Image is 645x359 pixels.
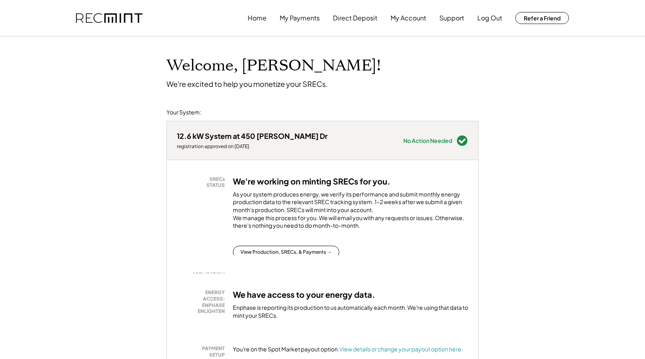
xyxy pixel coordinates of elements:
button: My Payments [280,10,320,26]
img: recmint-logotype%403x.png [76,13,142,23]
h3: Registration Complete [233,271,320,282]
button: Refer a Friend [515,12,569,24]
div: SRECs STATUS [181,176,225,189]
a: View details or change your payout option here. [339,345,463,353]
div: APPLICATION STATUS [181,271,225,284]
div: registration approved on [DATE] [177,143,328,150]
button: Support [439,10,464,26]
button: My Account [391,10,426,26]
h3: We're working on minting SRECs for you. [233,176,391,187]
button: View Production, SRECs, & Payments → [233,246,339,259]
div: No Action Needed [403,138,452,143]
button: Home [248,10,266,26]
div: We're excited to help you monetize your SRECs. [166,79,328,88]
div: You're on the Spot Market payout option. [233,345,463,353]
button: Direct Deposit [333,10,377,26]
div: Your System: [166,108,201,116]
h1: Welcome, [PERSON_NAME]! [166,56,381,75]
div: ENERGY ACCESS: ENPHASE ENLIGHTEN [181,289,225,314]
div: PAYMENT SETUP [181,345,225,358]
div: As your system produces energy, we verify its performance and submit monthly energy production da... [233,191,468,234]
div: 12.6 kW System at 450 [PERSON_NAME] Dr [177,131,328,140]
h3: We have access to your energy data. [233,289,375,300]
button: Log Out [477,10,502,26]
div: Enphase is reporting its production to us automatically each month. We're using that data to mint... [233,304,468,319]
